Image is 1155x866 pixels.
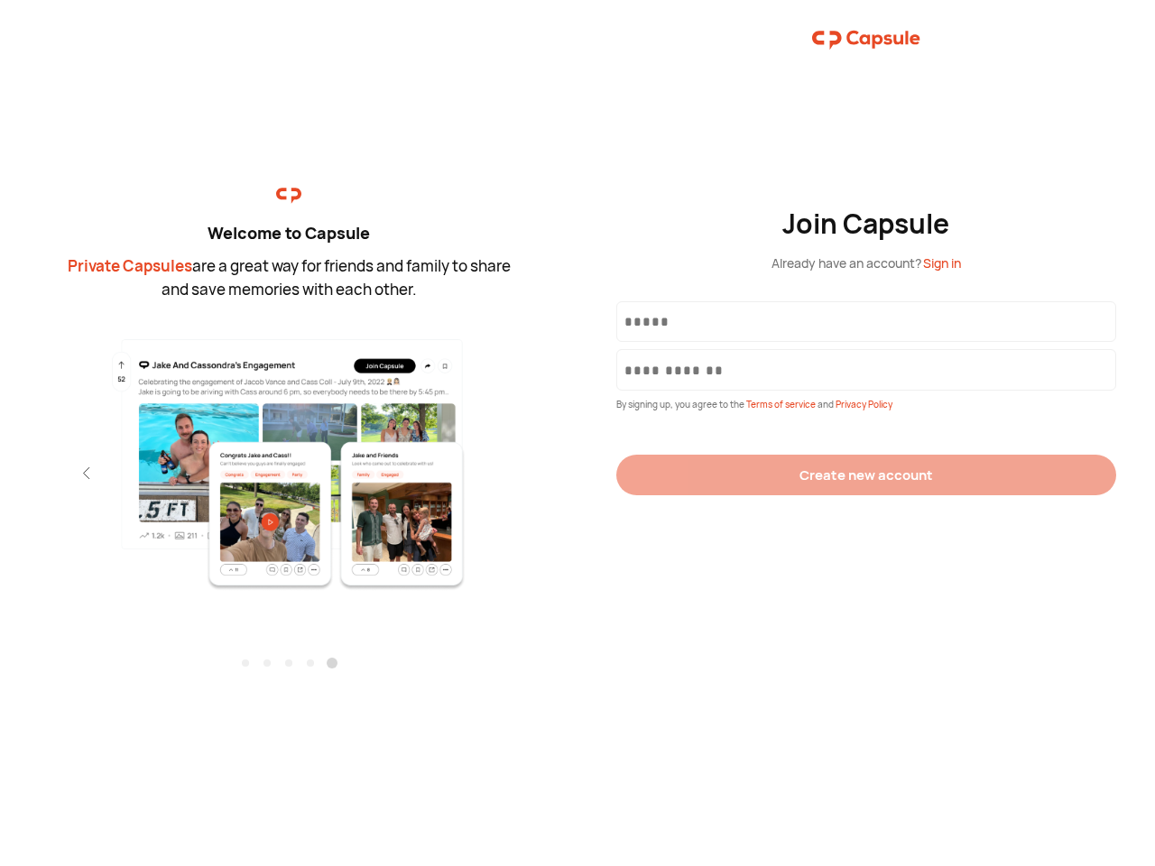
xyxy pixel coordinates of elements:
div: are a great way for friends and family to share and save memories with each other. [63,254,514,300]
button: Create new account [616,455,1116,495]
span: Private Capsules [68,255,192,276]
div: Join Capsule [782,207,951,240]
span: Privacy Policy [836,398,892,410]
div: Already have an account? [772,253,961,272]
div: Welcome to Capsule [63,221,514,245]
span: Sign in [923,254,961,272]
span: Terms of service [746,398,818,410]
img: fifth.png [92,336,486,591]
div: Create new account [799,465,933,484]
div: By signing up, you agree to the and [616,398,1116,411]
img: logo [812,22,920,58]
img: logo [276,183,301,208]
